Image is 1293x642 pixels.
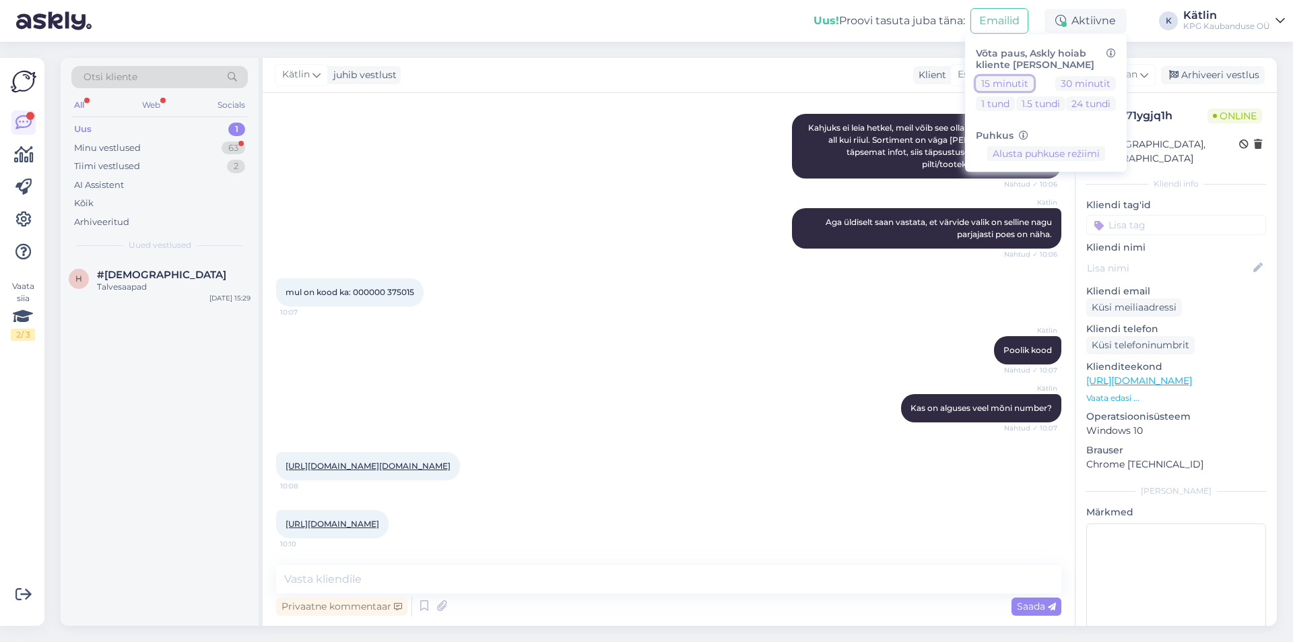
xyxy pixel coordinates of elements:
p: Chrome [TECHNICAL_ID] [1086,457,1266,472]
span: 10:07 [280,307,331,317]
div: Kõik [74,197,94,210]
span: Nähtud ✓ 10:07 [1004,365,1057,375]
p: Brauser [1086,443,1266,457]
span: Kätlin [282,67,310,82]
span: Kahjuks ei leia hetkel, meil võib see olla mingi muu nimetuse all kui riiul. Sortiment on väga [P... [808,123,1054,169]
div: [GEOGRAPHIC_DATA], [GEOGRAPHIC_DATA] [1090,137,1239,166]
div: Socials [215,96,248,114]
div: Minu vestlused [74,141,141,155]
button: Alusta puhkuse režiimi [987,146,1105,161]
div: Kätlin [1183,10,1270,21]
span: Nähtud ✓ 10:07 [1004,423,1057,433]
a: [URL][DOMAIN_NAME][DOMAIN_NAME] [286,461,451,471]
p: Windows 10 [1086,424,1266,438]
a: KätlinKPG Kaubanduse OÜ [1183,10,1285,32]
p: Vaata edasi ... [1086,392,1266,404]
a: [URL][DOMAIN_NAME] [1086,375,1192,387]
span: Nähtud ✓ 10:06 [1004,249,1057,259]
span: Saada [1017,600,1056,612]
p: Kliendi tag'id [1086,198,1266,212]
div: 1 [228,123,245,136]
div: 63 [222,141,245,155]
div: Arhiveeritud [74,216,129,229]
div: Arhiveeri vestlus [1161,66,1265,84]
div: Klient [913,68,946,82]
p: Operatsioonisüsteem [1086,410,1266,424]
span: 10:10 [280,539,331,549]
span: Kätlin [1007,197,1057,207]
img: Askly Logo [11,69,36,94]
div: All [71,96,87,114]
div: Talvesaapad [97,281,251,293]
div: Vaata siia [11,280,35,341]
span: Estonian [958,67,999,82]
p: Kliendi email [1086,284,1266,298]
span: Kätlin [1007,325,1057,335]
button: 15 minutit [976,76,1034,91]
div: Privaatne kommentaar [276,598,407,616]
input: Lisa tag [1086,215,1266,235]
button: 1 tund [976,96,1015,111]
b: Uus! [814,14,839,27]
div: [PERSON_NAME] [1086,485,1266,497]
span: h [75,274,82,284]
div: Tiimi vestlused [74,160,140,173]
p: Kliendi telefon [1086,322,1266,336]
a: [URL][DOMAIN_NAME] [286,519,379,529]
h6: Võta paus, Askly hoiab kliente [PERSON_NAME] [976,48,1116,71]
div: Küsi meiliaadressi [1086,298,1182,317]
button: 30 minutit [1055,76,1116,91]
span: Kas on alguses veel mõni number? [910,403,1052,413]
div: [DATE] 15:29 [209,293,251,303]
h6: Puhkus [976,130,1116,141]
input: Lisa nimi [1087,261,1251,276]
p: Märkmed [1086,505,1266,519]
span: Aga üldiselt saan vastata, et värvide valik on selline nagu parjajasti poes on näha. [826,217,1054,239]
div: Proovi tasuta juba täna: [814,13,965,29]
div: Küsi telefoninumbrit [1086,336,1195,354]
span: Otsi kliente [84,70,137,84]
span: #hzroamlu [97,269,226,281]
div: K [1159,11,1178,30]
p: Kliendi nimi [1086,240,1266,255]
button: 24 tundi [1066,96,1116,111]
button: 1.5 tundi [1016,96,1065,111]
div: KPG Kaubanduse OÜ [1183,21,1270,32]
div: AI Assistent [74,179,124,192]
div: juhib vestlust [328,68,397,82]
span: Poolik kood [1003,345,1052,355]
span: Online [1207,108,1262,123]
span: mul on kood ka: 000000 375015 [286,287,414,297]
span: Kätlin [1007,383,1057,393]
div: Kliendi info [1086,178,1266,190]
span: Nähtud ✓ 10:06 [1004,179,1057,189]
div: # 71ygjq1h [1119,108,1207,124]
span: 10:08 [280,481,331,491]
button: Emailid [970,8,1028,34]
span: Uued vestlused [129,239,191,251]
div: Uus [74,123,92,136]
div: Aktiivne [1045,9,1127,33]
p: Klienditeekond [1086,360,1266,374]
div: Web [139,96,163,114]
div: 2 [227,160,245,173]
div: 2 / 3 [11,329,35,341]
